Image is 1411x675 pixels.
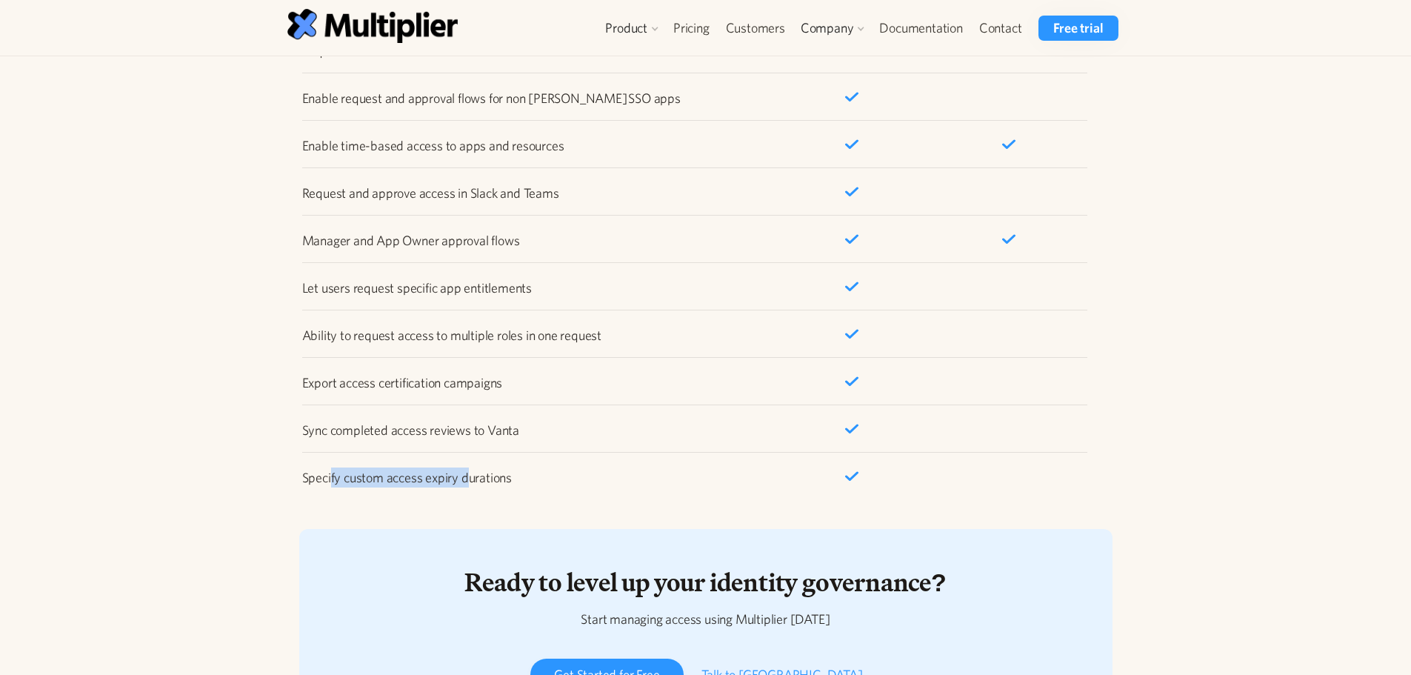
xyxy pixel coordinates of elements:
h2: Ready to level up your identity governance? [464,568,946,598]
div: Product [605,19,647,37]
a: Documentation [871,16,970,41]
p: Start managing access using Multiplier [DATE] [530,609,880,629]
p: Specify custom access expiry durations [302,468,773,488]
p: Manager and App Owner approval flows [302,230,773,250]
a: Customers [718,16,793,41]
p: Enable request and approval flows for non [PERSON_NAME] SSO apps [302,88,773,108]
p: Export access certification campaigns [302,373,773,393]
div: Product [598,16,665,41]
a: Contact [971,16,1030,41]
p: Sync completed access reviews to Vanta [302,420,773,440]
div: Company [801,19,854,37]
p: Let users request specific app entitlements [302,278,773,298]
div: Company [793,16,872,41]
p: Enable time-based access to apps and resources [302,136,773,156]
p: Request and approve access in Slack and Teams [302,183,773,203]
a: Free trial [1038,16,1118,41]
p: Ability to request access to multiple roles in one request [302,325,773,345]
a: Pricing [665,16,718,41]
